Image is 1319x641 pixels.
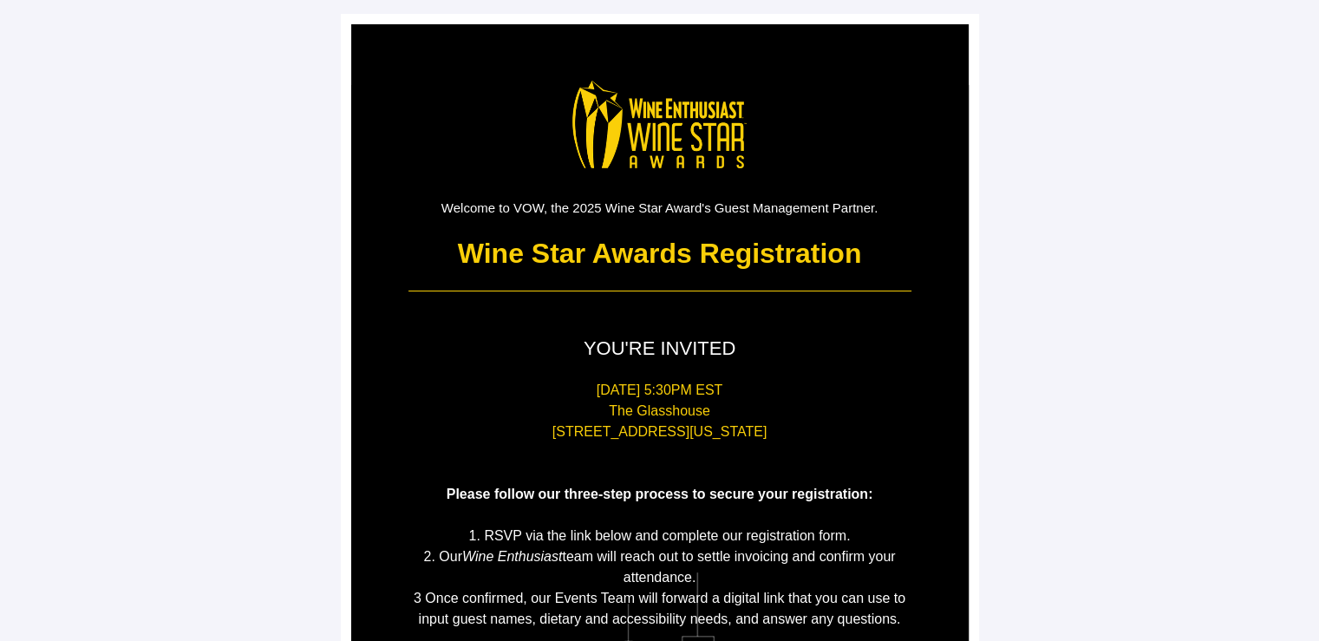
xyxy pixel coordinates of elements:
p: Welcome to VOW, the 2025 Wine Star Award's Guest Management Partner. [408,199,911,217]
p: [STREET_ADDRESS][US_STATE] [408,422,911,442]
em: Wine Enthusiast [462,549,562,564]
p: [DATE] 5:30PM EST [408,380,911,401]
span: 3 Once confirmed, our Events Team will forward a digital link that you can use to input guest nam... [414,591,905,626]
p: YOU'RE INVITED [408,336,911,363]
span: 2. Our team will reach out to settle invoicing and confirm your attendance. [423,549,895,585]
p: The Glasshouse [408,401,911,422]
span: Please follow our three-step process to secure your registration: [447,487,873,501]
strong: Wine Star Awards Registration [458,238,862,269]
span: 1. RSVP via the link below and complete our registration form. [469,528,851,543]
